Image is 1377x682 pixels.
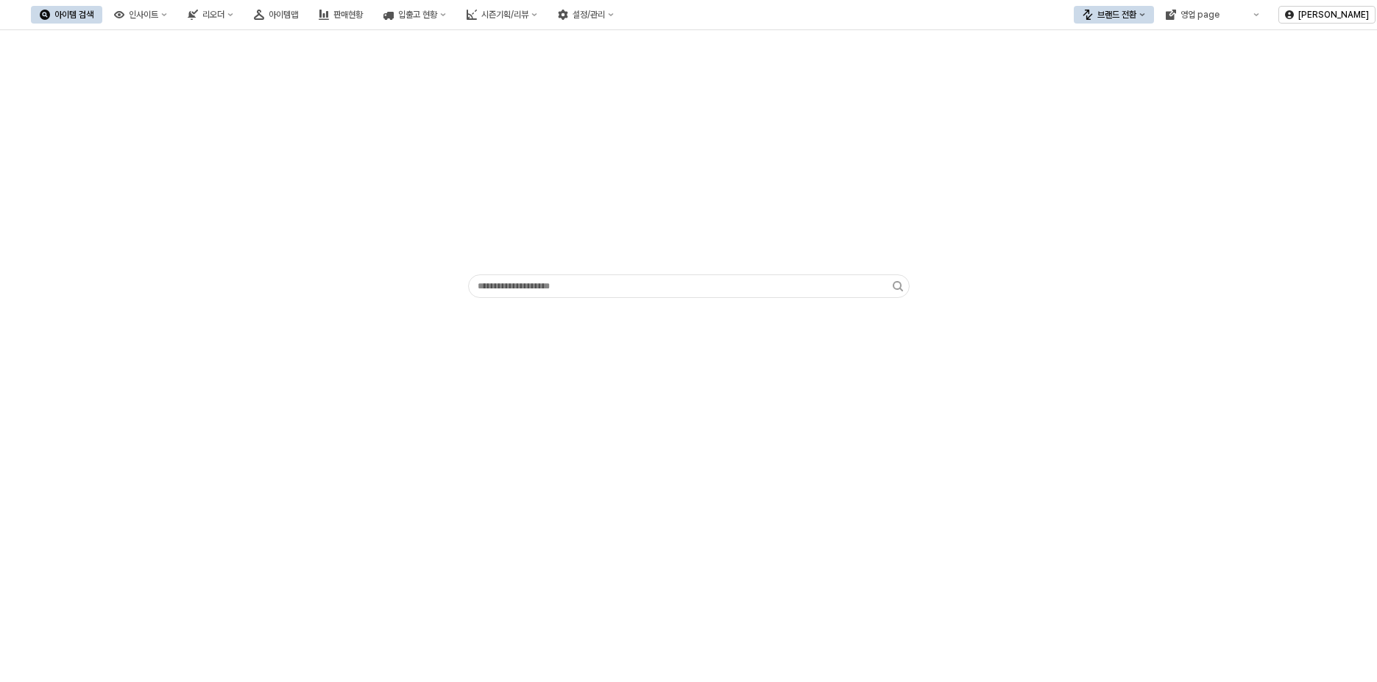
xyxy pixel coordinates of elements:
button: 브랜드 전환 [1074,6,1154,24]
button: 판매현황 [310,6,372,24]
p: [PERSON_NAME] [1298,9,1369,21]
button: 영업 page [1157,6,1228,24]
div: 시즌기획/리뷰 [481,10,528,20]
div: 리오더 [202,10,224,20]
button: 입출고 현황 [375,6,455,24]
div: 아이템맵 [269,10,298,20]
div: 인사이트 [129,10,158,20]
div: Menu item 6 [1231,6,1268,24]
div: 입출고 현황 [398,10,437,20]
button: [PERSON_NAME] [1278,6,1376,24]
button: 리오더 [179,6,242,24]
button: 아이템 검색 [31,6,102,24]
div: 설정/관리 [573,10,605,20]
div: 아이템 검색 [54,10,93,20]
button: 아이템맵 [245,6,307,24]
div: 영업 page [1180,10,1220,20]
button: 시즌기획/리뷰 [458,6,546,24]
div: 브랜드 전환 [1097,10,1136,20]
div: 판매현황 [333,10,363,20]
button: 설정/관리 [549,6,623,24]
button: 인사이트 [105,6,176,24]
